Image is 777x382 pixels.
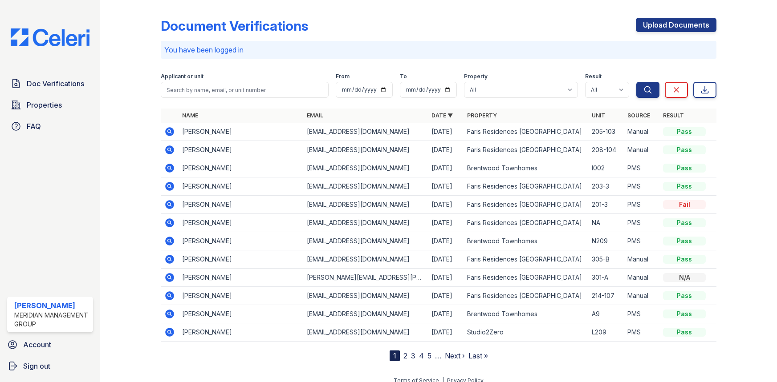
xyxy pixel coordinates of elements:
[663,255,706,264] div: Pass
[588,177,624,196] td: 203-3
[464,305,588,323] td: Brentwood Townhomes
[7,75,93,92] a: Doc Verifications
[624,287,659,305] td: Manual
[303,214,428,232] td: [EMAIL_ADDRESS][DOMAIN_NAME]
[7,117,93,135] a: FAQ
[588,159,624,177] td: I002
[336,73,350,80] label: From
[588,287,624,305] td: 214-107
[303,232,428,250] td: [EMAIL_ADDRESS][DOMAIN_NAME]
[179,232,303,250] td: [PERSON_NAME]
[179,287,303,305] td: [PERSON_NAME]
[27,78,84,89] span: Doc Verifications
[179,214,303,232] td: [PERSON_NAME]
[624,305,659,323] td: PMS
[303,269,428,287] td: [PERSON_NAME][EMAIL_ADDRESS][PERSON_NAME][DOMAIN_NAME]
[663,218,706,227] div: Pass
[179,123,303,141] td: [PERSON_NAME]
[428,305,464,323] td: [DATE]
[164,44,713,55] p: You have been logged in
[464,141,588,159] td: Faris Residences [GEOGRAPHIC_DATA]
[588,141,624,159] td: 208-104
[428,159,464,177] td: [DATE]
[624,196,659,214] td: PMS
[179,269,303,287] td: [PERSON_NAME]
[427,351,431,360] a: 5
[7,96,93,114] a: Properties
[592,112,605,119] a: Unit
[624,141,659,159] td: Manual
[303,196,428,214] td: [EMAIL_ADDRESS][DOMAIN_NAME]
[624,269,659,287] td: Manual
[464,177,588,196] td: Faris Residences [GEOGRAPHIC_DATA]
[663,200,706,209] div: Fail
[464,250,588,269] td: Faris Residences [GEOGRAPHIC_DATA]
[468,351,488,360] a: Last »
[585,73,602,80] label: Result
[179,177,303,196] td: [PERSON_NAME]
[307,112,323,119] a: Email
[182,112,198,119] a: Name
[464,159,588,177] td: Brentwood Townhomes
[588,269,624,287] td: 301-A
[303,123,428,141] td: [EMAIL_ADDRESS][DOMAIN_NAME]
[588,196,624,214] td: 201-3
[179,305,303,323] td: [PERSON_NAME]
[179,250,303,269] td: [PERSON_NAME]
[588,123,624,141] td: 205-103
[411,351,415,360] a: 3
[428,287,464,305] td: [DATE]
[464,123,588,141] td: Faris Residences [GEOGRAPHIC_DATA]
[4,357,97,375] a: Sign out
[624,177,659,196] td: PMS
[428,214,464,232] td: [DATE]
[464,73,488,80] label: Property
[588,250,624,269] td: 305-B
[663,182,706,191] div: Pass
[663,127,706,136] div: Pass
[23,361,50,371] span: Sign out
[624,232,659,250] td: PMS
[403,351,407,360] a: 2
[428,141,464,159] td: [DATE]
[161,73,203,80] label: Applicant or unit
[627,112,650,119] a: Source
[588,323,624,342] td: L209
[464,323,588,342] td: Studio2Zero
[400,73,407,80] label: To
[636,18,716,32] a: Upload Documents
[464,269,588,287] td: Faris Residences [GEOGRAPHIC_DATA]
[303,141,428,159] td: [EMAIL_ADDRESS][DOMAIN_NAME]
[303,250,428,269] td: [EMAIL_ADDRESS][DOMAIN_NAME]
[588,305,624,323] td: A9
[428,177,464,196] td: [DATE]
[445,351,465,360] a: Next ›
[179,141,303,159] td: [PERSON_NAME]
[464,214,588,232] td: Faris Residences [GEOGRAPHIC_DATA]
[663,164,706,173] div: Pass
[663,237,706,245] div: Pass
[624,323,659,342] td: PMS
[624,123,659,141] td: Manual
[303,305,428,323] td: [EMAIL_ADDRESS][DOMAIN_NAME]
[428,196,464,214] td: [DATE]
[4,28,97,46] img: CE_Logo_Blue-a8612792a0a2168367f1c8372b55b34899dd931a85d93a1a3d3e32e68fde9ad4.png
[663,328,706,337] div: Pass
[464,196,588,214] td: Faris Residences [GEOGRAPHIC_DATA]
[428,123,464,141] td: [DATE]
[303,159,428,177] td: [EMAIL_ADDRESS][DOMAIN_NAME]
[179,323,303,342] td: [PERSON_NAME]
[624,159,659,177] td: PMS
[179,196,303,214] td: [PERSON_NAME]
[588,232,624,250] td: N209
[14,300,89,311] div: [PERSON_NAME]
[428,269,464,287] td: [DATE]
[435,350,441,361] span: …
[428,323,464,342] td: [DATE]
[303,177,428,196] td: [EMAIL_ADDRESS][DOMAIN_NAME]
[663,145,706,154] div: Pass
[431,112,453,119] a: Date ▼
[27,100,62,110] span: Properties
[624,250,659,269] td: Manual
[428,250,464,269] td: [DATE]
